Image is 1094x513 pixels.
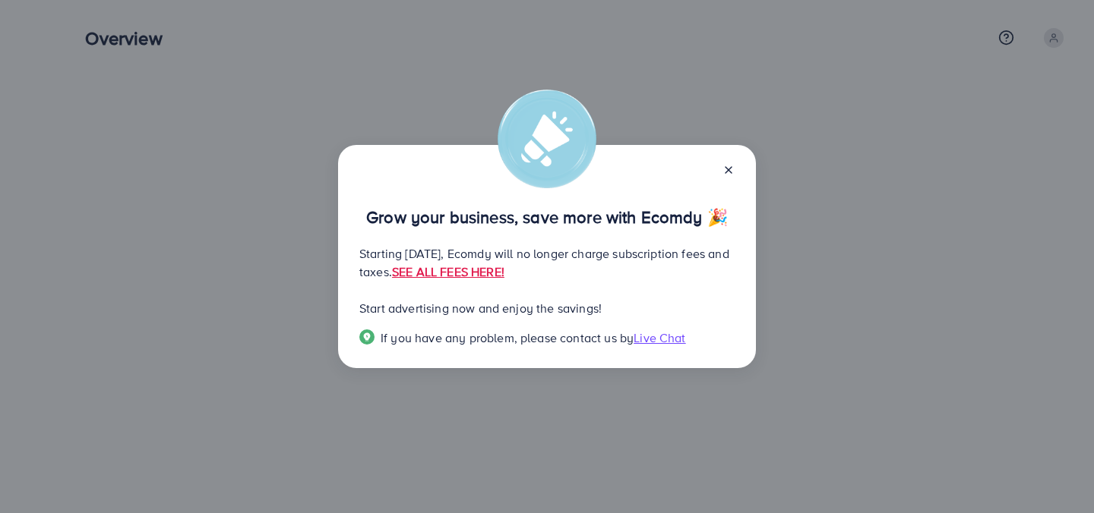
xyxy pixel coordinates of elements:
[381,329,634,346] span: If you have any problem, please contact us by
[359,329,375,345] img: Popup guide
[498,90,596,188] img: alert
[359,244,735,281] p: Starting [DATE], Ecomdy will no longer charge subscription fees and taxes.
[392,263,504,280] a: SEE ALL FEES HERE!
[359,299,735,317] p: Start advertising now and enjoy the savings!
[359,208,735,226] p: Grow your business, save more with Ecomdy 🎉
[634,329,685,346] span: Live Chat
